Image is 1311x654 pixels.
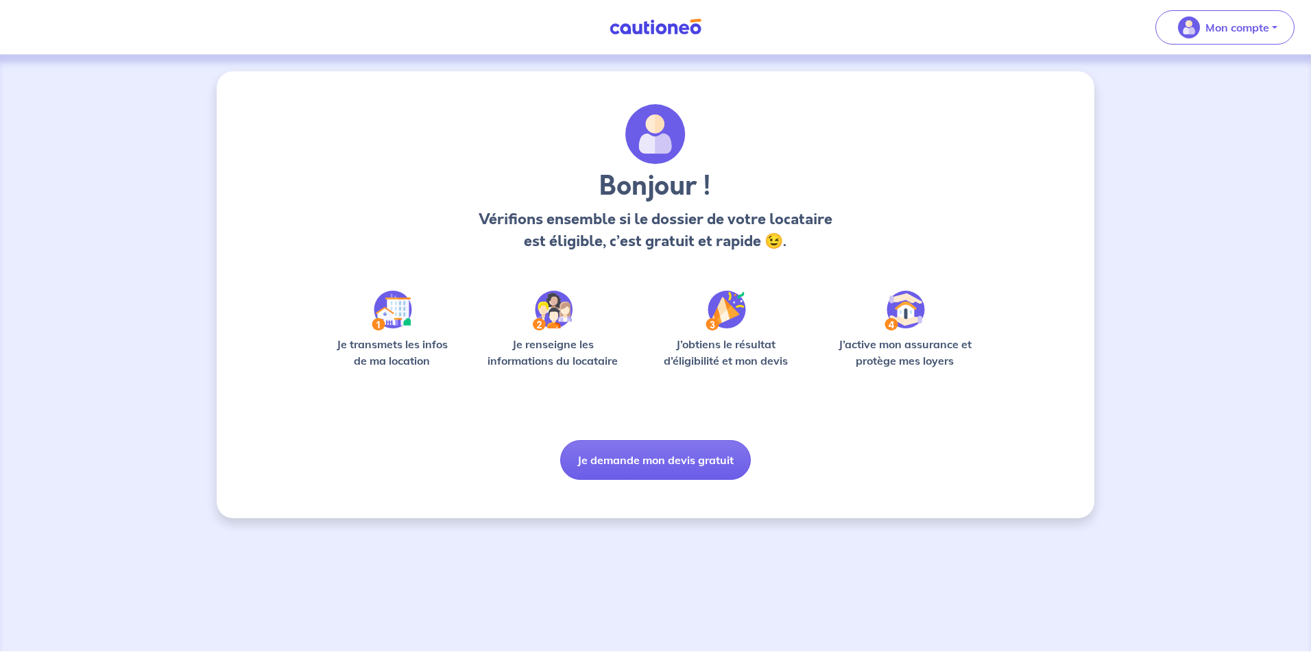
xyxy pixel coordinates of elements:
[604,19,707,36] img: Cautioneo
[533,291,573,330] img: /static/c0a346edaed446bb123850d2d04ad552/Step-2.svg
[706,291,746,330] img: /static/f3e743aab9439237c3e2196e4328bba9/Step-3.svg
[625,104,686,165] img: archivate
[326,336,457,369] p: Je transmets les infos de ma location
[474,170,836,203] h3: Bonjour !
[479,336,627,369] p: Je renseigne les informations du locataire
[1178,16,1200,38] img: illu_account_valid_menu.svg
[1155,10,1295,45] button: illu_account_valid_menu.svgMon compte
[474,208,836,252] p: Vérifions ensemble si le dossier de votre locataire est éligible, c’est gratuit et rapide 😉.
[1205,19,1269,36] p: Mon compte
[372,291,412,330] img: /static/90a569abe86eec82015bcaae536bd8e6/Step-1.svg
[649,336,804,369] p: J’obtiens le résultat d’éligibilité et mon devis
[825,336,985,369] p: J’active mon assurance et protège mes loyers
[885,291,925,330] img: /static/bfff1cf634d835d9112899e6a3df1a5d/Step-4.svg
[560,440,751,480] button: Je demande mon devis gratuit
